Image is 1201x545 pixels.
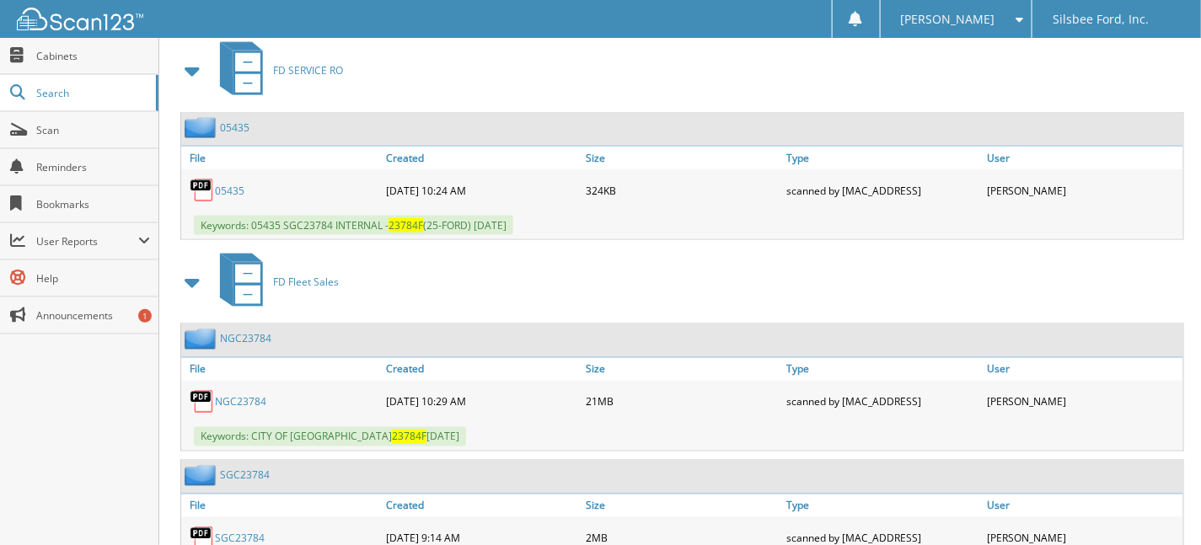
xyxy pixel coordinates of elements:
span: FD Fleet Sales [273,275,339,289]
span: Help [36,271,150,286]
div: [PERSON_NAME] [983,385,1183,419]
a: SGC23784 [220,468,270,483]
div: 21MB [582,385,783,419]
img: folder2.png [185,465,220,486]
div: scanned by [MAC_ADDRESS] [782,385,983,419]
a: Size [582,494,783,517]
a: NGC23784 [215,395,266,409]
a: User [983,147,1183,169]
div: [DATE] 10:29 AM [382,385,582,419]
a: Created [382,147,582,169]
span: [PERSON_NAME] [901,14,995,24]
a: FD SERVICE RO [210,37,343,104]
a: FD Fleet Sales [210,248,339,315]
a: File [181,147,382,169]
a: File [181,494,382,517]
div: [PERSON_NAME] [983,174,1183,207]
a: Size [582,358,783,381]
div: scanned by [MAC_ADDRESS] [782,174,983,207]
a: 05435 [220,120,249,135]
a: User [983,358,1183,381]
img: PDF.png [190,178,215,203]
a: Created [382,494,582,517]
a: 05435 [215,184,244,198]
a: Created [382,358,582,381]
div: 324KB [582,174,783,207]
a: Size [582,147,783,169]
img: folder2.png [185,117,220,138]
span: Cabinets [36,49,150,63]
a: User [983,494,1183,517]
span: Keywords: 05435 SGC23784 INTERNAL - (25-FORD) [DATE] [194,216,513,235]
img: PDF.png [190,389,215,414]
img: folder2.png [185,329,220,350]
div: [DATE] 10:24 AM [382,174,582,207]
span: Bookmarks [36,197,150,211]
img: scan123-logo-white.svg [17,8,143,30]
span: 23784F [392,430,426,444]
div: 1 [138,309,152,323]
span: Search [36,86,147,100]
span: User Reports [36,234,138,248]
a: Type [782,494,983,517]
span: Reminders [36,160,150,174]
span: Announcements [36,308,150,323]
span: 23784F [389,218,423,232]
span: Keywords: CITY OF [GEOGRAPHIC_DATA] [DATE] [194,427,466,446]
span: Scan [36,123,150,137]
a: File [181,358,382,381]
span: Silsbee Ford, Inc. [1053,14,1149,24]
span: FD SERVICE RO [273,63,343,77]
a: Type [782,358,983,381]
a: Type [782,147,983,169]
a: NGC23784 [220,332,271,346]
